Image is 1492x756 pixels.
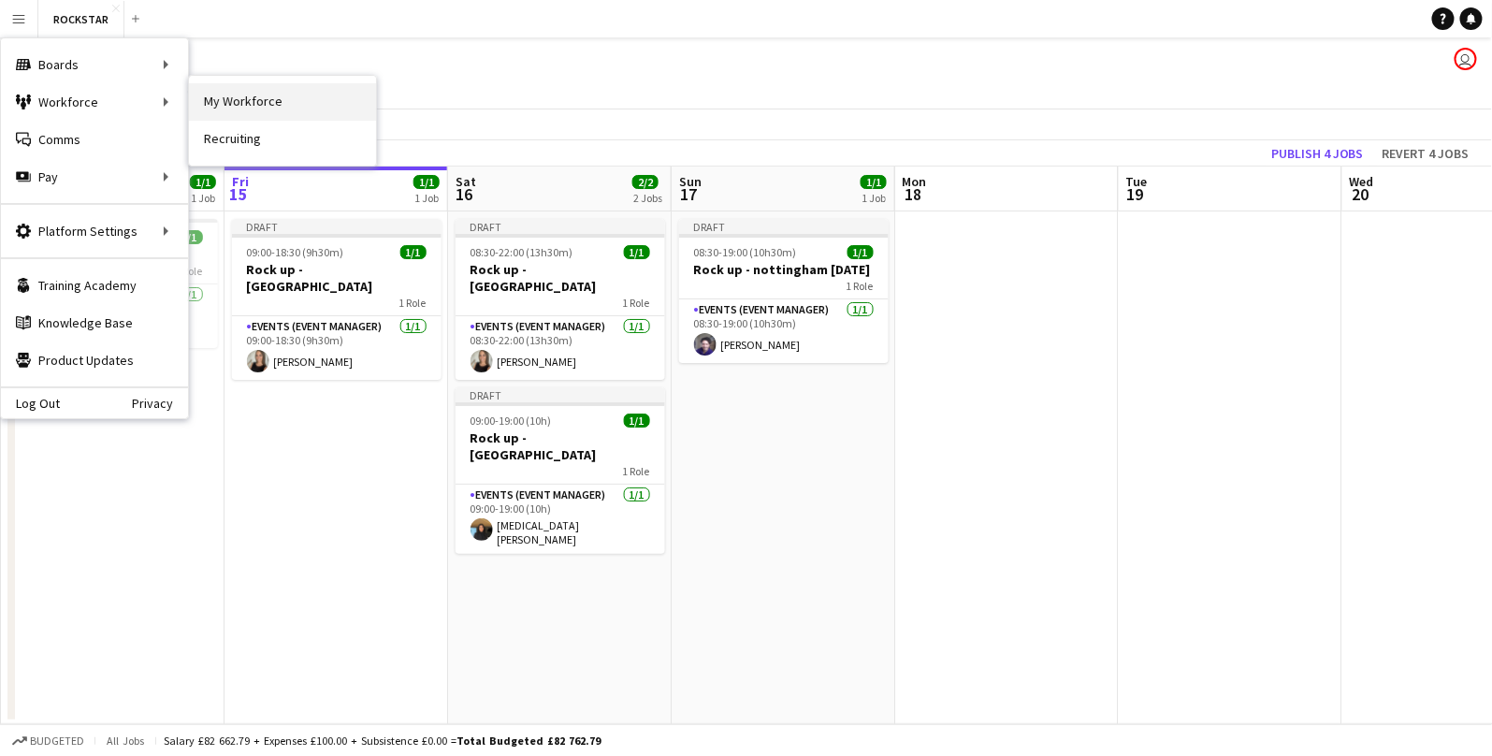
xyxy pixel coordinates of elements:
app-job-card: Draft09:00-18:30 (9h30m)1/1Rock up -[GEOGRAPHIC_DATA]1 RoleEvents (Event Manager)1/109:00-18:30 (... [232,219,442,380]
a: Knowledge Base [1,304,188,342]
div: Draft [456,387,665,402]
a: Recruiting [189,121,376,158]
span: Mon [903,173,927,190]
h3: Rock up - [GEOGRAPHIC_DATA] [456,429,665,463]
span: 08:30-22:00 (13h30m) [471,245,573,259]
div: 1 Job [414,191,439,205]
a: Privacy [132,396,188,411]
span: 1 Role [176,264,203,278]
span: 15 [229,183,249,205]
span: Tue [1126,173,1148,190]
app-card-role: Events (Event Manager)1/108:30-19:00 (10h30m)[PERSON_NAME] [679,299,889,363]
span: 1/1 [624,245,650,259]
div: Draft [679,219,889,234]
div: Pay [1,158,188,196]
div: Platform Settings [1,212,188,250]
span: Budgeted [30,734,84,748]
span: 09:00-19:00 (10h) [471,414,552,428]
a: Log Out [1,396,60,411]
span: 1/1 [400,245,427,259]
a: Training Academy [1,267,188,304]
app-job-card: Draft08:30-19:00 (10h30m)1/1Rock up - nottingham [DATE]1 RoleEvents (Event Manager)1/108:30-19:00... [679,219,889,363]
a: My Workforce [189,83,376,121]
span: All jobs [103,734,148,748]
span: Fri [232,173,249,190]
app-card-role: Events (Event Manager)1/108:30-22:00 (13h30m)[PERSON_NAME] [456,316,665,380]
button: Revert 4 jobs [1375,141,1477,166]
div: 2 Jobs [633,191,662,205]
span: 1/1 [847,245,874,259]
app-job-card: Draft08:30-22:00 (13h30m)1/1Rock up -[GEOGRAPHIC_DATA]1 RoleEvents (Event Manager)1/108:30-22:00 ... [456,219,665,380]
span: 1 Role [399,296,427,310]
span: Sun [679,173,702,190]
button: Budgeted [9,731,87,751]
span: 17 [676,183,702,205]
app-user-avatar: Ed Harvey [1455,48,1477,70]
button: ROCKSTAR [38,1,124,37]
span: 1 Role [847,279,874,293]
span: Wed [1350,173,1374,190]
a: Comms [1,121,188,158]
a: Product Updates [1,342,188,379]
div: Salary £82 662.79 + Expenses £100.00 + Subsistence £0.00 = [164,734,601,748]
span: 20 [1347,183,1374,205]
span: 09:00-18:30 (9h30m) [247,245,344,259]
div: Draft [232,219,442,234]
h3: Rock up -[GEOGRAPHIC_DATA] [456,261,665,295]
span: 16 [453,183,476,205]
span: 2/2 [632,175,659,189]
div: Workforce [1,83,188,121]
span: 1/1 [413,175,440,189]
span: 1/1 [624,414,650,428]
span: 19 [1123,183,1148,205]
span: 1/1 [190,175,216,189]
app-card-role: Events (Event Manager)1/109:00-19:00 (10h)[MEDICAL_DATA][PERSON_NAME] [456,485,665,554]
div: Boards [1,46,188,83]
span: 1/1 [177,230,203,244]
div: Draft [456,219,665,234]
span: 1 Role [623,296,650,310]
span: 1/1 [861,175,887,189]
button: Publish 4 jobs [1264,141,1371,166]
app-card-role: Events (Event Manager)1/109:00-18:30 (9h30m)[PERSON_NAME] [232,316,442,380]
div: 1 Job [191,191,215,205]
span: 18 [900,183,927,205]
div: 1 Job [862,191,886,205]
span: Total Budgeted £82 762.79 [456,734,601,748]
h3: Rock up -[GEOGRAPHIC_DATA] [232,261,442,295]
span: 08:30-19:00 (10h30m) [694,245,797,259]
app-job-card: Draft09:00-19:00 (10h)1/1Rock up - [GEOGRAPHIC_DATA]1 RoleEvents (Event Manager)1/109:00-19:00 (1... [456,387,665,554]
span: 1 Role [623,464,650,478]
span: Sat [456,173,476,190]
h3: Rock up - nottingham [DATE] [679,261,889,278]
